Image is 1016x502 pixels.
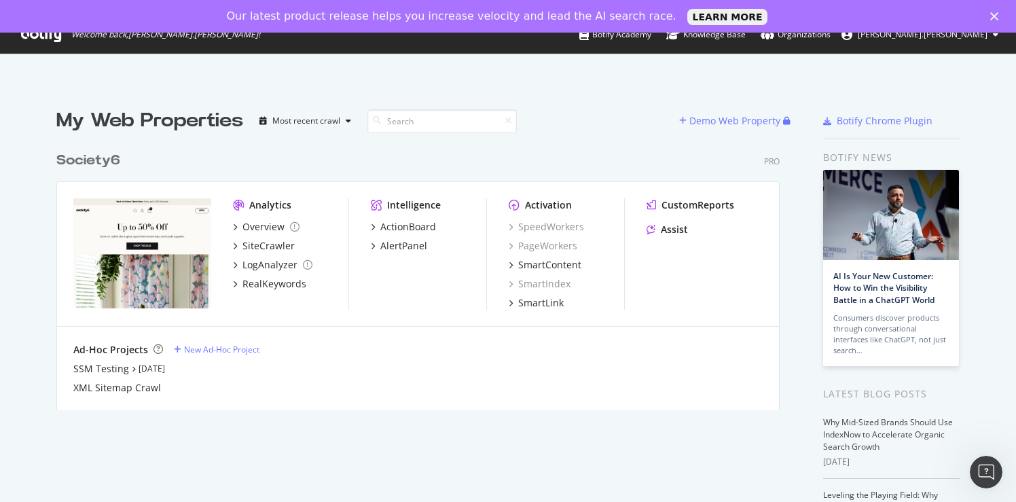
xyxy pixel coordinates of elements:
a: SmartContent [509,258,581,272]
div: [DATE] [823,456,960,468]
div: Botify Chrome Plugin [837,114,932,128]
a: AlertPanel [371,239,427,253]
div: ActionBoard [380,220,436,234]
span: Welcome back, [PERSON_NAME].[PERSON_NAME] ! [71,29,260,40]
a: ActionBoard [371,220,436,234]
div: SmartContent [518,258,581,272]
div: grid [56,135,791,410]
div: Botify Academy [579,28,651,41]
button: [PERSON_NAME].[PERSON_NAME] [831,24,1009,46]
div: New Ad-Hoc Project [184,344,259,355]
a: Society6 [56,151,126,171]
a: SpeedWorkers [509,220,584,234]
a: Botify Academy [579,16,651,53]
a: Demo Web Property [679,115,783,126]
div: SmartLink [518,296,564,310]
input: Search [367,109,517,133]
div: Society6 [56,151,120,171]
div: Demo Web Property [689,114,780,128]
img: https://society6.com/ [73,198,211,308]
div: Activation [525,198,572,212]
div: SiteCrawler [242,239,295,253]
a: New Ad-Hoc Project [174,344,259,355]
div: Close [990,12,1004,20]
a: LogAnalyzer [233,258,312,272]
a: SSM Testing [73,362,129,376]
iframe: Intercom live chat [970,456,1002,488]
img: AI Is Your New Customer: How to Win the Visibility Battle in a ChatGPT World [823,170,959,260]
div: Ad-Hoc Projects [73,343,148,357]
div: Most recent crawl [272,117,340,125]
a: Botify Chrome Plugin [823,114,932,128]
div: Overview [242,220,285,234]
span: scott.laughlin [858,29,987,40]
div: Our latest product release helps you increase velocity and lead the AI search race. [227,10,676,23]
a: PageWorkers [509,239,577,253]
a: Overview [233,220,300,234]
a: AI Is Your New Customer: How to Win the Visibility Battle in a ChatGPT World [833,270,935,305]
div: Intelligence [387,198,441,212]
div: RealKeywords [242,277,306,291]
a: XML Sitemap Crawl [73,381,161,395]
a: LEARN MORE [687,9,768,25]
a: Assist [647,223,688,236]
div: Pro [764,156,780,167]
div: Organizations [761,28,831,41]
div: Knowledge Base [666,28,746,41]
a: [DATE] [139,363,165,374]
a: SmartIndex [509,277,570,291]
div: CustomReports [661,198,734,212]
a: Knowledge Base [666,16,746,53]
div: Analytics [249,198,291,212]
div: Consumers discover products through conversational interfaces like ChatGPT, not just search… [833,312,949,356]
a: SmartLink [509,296,564,310]
button: Demo Web Property [679,110,783,132]
div: AlertPanel [380,239,427,253]
a: Organizations [761,16,831,53]
div: Assist [661,223,688,236]
a: CustomReports [647,198,734,212]
a: RealKeywords [233,277,306,291]
div: My Web Properties [56,107,243,135]
div: Latest Blog Posts [823,387,960,401]
a: SiteCrawler [233,239,295,253]
a: Why Mid-Sized Brands Should Use IndexNow to Accelerate Organic Search Growth [823,416,953,452]
button: Most recent crawl [254,110,357,132]
div: Botify news [823,150,960,165]
div: LogAnalyzer [242,258,297,272]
